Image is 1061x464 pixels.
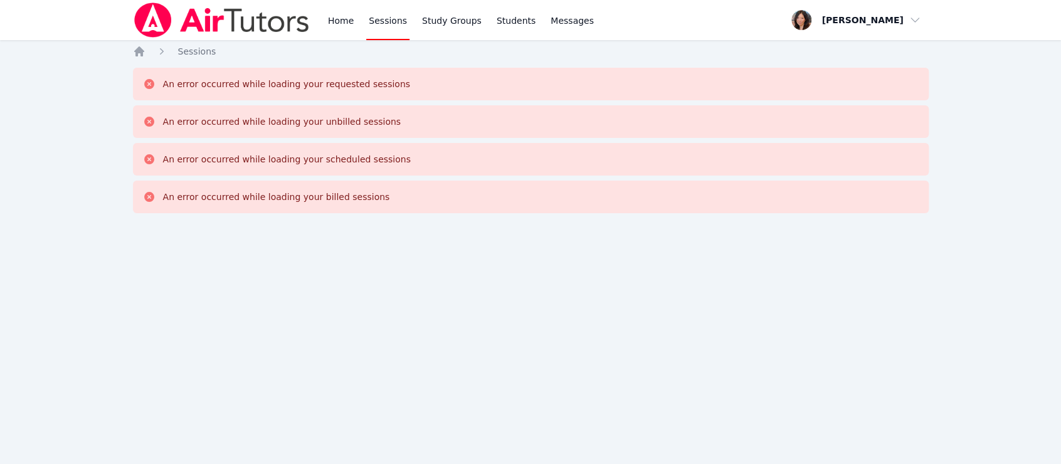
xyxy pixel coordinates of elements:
[551,14,594,27] span: Messages
[133,45,929,58] nav: Breadcrumb
[163,153,411,166] div: An error occurred while loading your scheduled sessions
[163,191,390,203] div: An error occurred while loading your billed sessions
[163,115,401,128] div: An error occurred while loading your unbilled sessions
[178,46,216,56] span: Sessions
[163,78,410,90] div: An error occurred while loading your requested sessions
[133,3,310,38] img: Air Tutors
[178,45,216,58] a: Sessions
